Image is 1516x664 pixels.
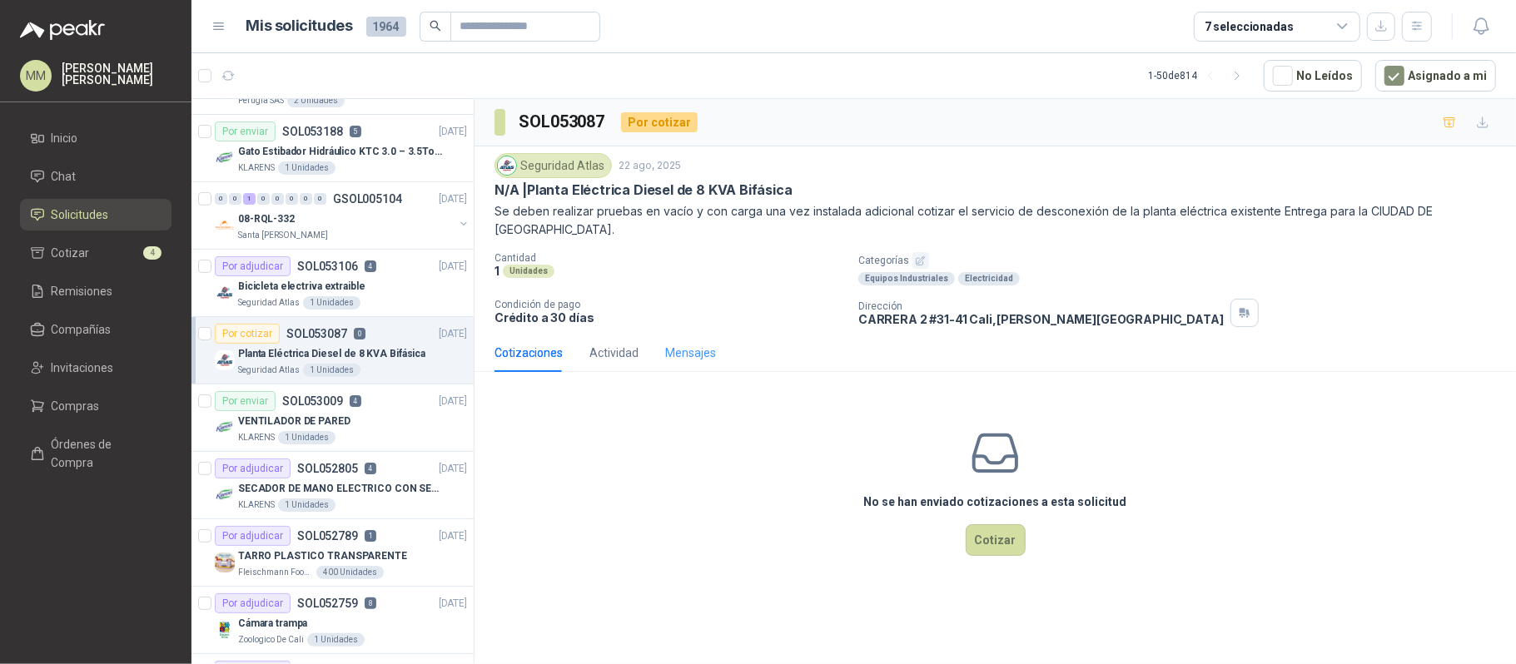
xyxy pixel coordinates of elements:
[303,364,360,377] div: 1 Unidades
[215,418,235,438] img: Company Logo
[1264,60,1362,92] button: No Leídos
[297,530,358,542] p: SOL052789
[365,463,376,474] p: 4
[238,498,275,512] p: KLARENS
[282,395,343,407] p: SOL053009
[215,620,235,640] img: Company Logo
[271,193,284,205] div: 0
[495,310,845,325] p: Crédito a 30 días
[439,528,467,544] p: [DATE]
[20,20,105,40] img: Logo peakr
[238,364,300,377] p: Seguridad Atlas
[498,156,516,175] img: Company Logo
[858,312,1224,326] p: CARRERA 2 #31-41 Cali , [PERSON_NAME][GEOGRAPHIC_DATA]
[215,485,235,505] img: Company Logo
[215,458,291,478] div: Por adjudicar
[303,296,360,310] div: 1 Unidades
[307,633,365,647] div: 1 Unidades
[858,272,955,285] div: Equipos Industriales
[20,60,52,92] div: MM
[238,211,295,227] p: 08-RQL-332
[215,553,235,572] img: Company Logo
[215,526,291,546] div: Por adjudicar
[297,597,358,609] p: SOL052759
[278,498,336,512] div: 1 Unidades
[238,548,407,564] p: TARRO PLASTICO TRANSPARENTE
[191,384,474,452] a: Por enviarSOL0530094[DATE] Company LogoVENTILADOR DE PAREDKLARENS1 Unidades
[439,394,467,409] p: [DATE]
[316,566,384,579] div: 400 Unidades
[238,414,350,429] p: VENTILADOR DE PARED
[278,161,336,175] div: 1 Unidades
[439,124,467,140] p: [DATE]
[1375,60,1496,92] button: Asignado a mi
[365,597,376,609] p: 8
[229,193,241,205] div: 0
[191,587,474,654] a: Por adjudicarSOL0527598[DATE] Company LogoCámara trampaZoologico De Cali1 Unidades
[439,326,467,342] p: [DATE]
[20,275,171,307] a: Remisiones
[20,314,171,345] a: Compañías
[238,94,284,107] p: Perugia SAS
[191,452,474,519] a: Por adjudicarSOL0528054[DATE] Company LogoSECADOR DE MANO ELECTRICO CON SENSORKLARENS1 Unidades
[20,390,171,422] a: Compras
[215,391,276,411] div: Por enviar
[215,148,235,168] img: Company Logo
[300,193,312,205] div: 0
[20,122,171,154] a: Inicio
[238,144,445,160] p: Gato Estibador Hidráulico KTC 3.0 – 3.5Ton 1.2mt HPT
[858,252,1509,269] p: Categorías
[52,359,114,377] span: Invitaciones
[215,350,235,370] img: Company Logo
[958,272,1020,285] div: Electricidad
[495,252,845,264] p: Cantidad
[439,461,467,477] p: [DATE]
[519,109,608,135] h3: SOL053087
[20,237,171,269] a: Cotizar4
[191,519,474,587] a: Por adjudicarSOL0527891[DATE] Company LogoTARRO PLASTICO TRANSPARENTEFleischmann Foods S.A.400 Un...
[143,246,162,260] span: 4
[238,279,365,295] p: Bicicleta electriva extraible
[365,530,376,542] p: 1
[20,429,171,478] a: Órdenes de Compra
[52,129,78,147] span: Inicio
[365,260,376,272] p: 4
[20,352,171,384] a: Invitaciones
[503,265,554,278] div: Unidades
[495,153,612,178] div: Seguridad Atlas
[20,161,171,192] a: Chat
[350,395,361,407] p: 4
[286,193,298,205] div: 0
[619,158,681,174] p: 22 ago, 2025
[238,431,275,444] p: KLARENS
[495,344,563,362] div: Cotizaciones
[215,593,291,613] div: Por adjudicar
[62,62,171,86] p: [PERSON_NAME] [PERSON_NAME]
[333,193,402,205] p: GSOL005104
[243,193,256,205] div: 1
[297,260,358,272] p: SOL053106
[439,259,467,275] p: [DATE]
[966,524,1026,556] button: Cotizar
[354,328,365,339] p: 0
[314,193,326,205] div: 0
[286,328,347,339] p: SOL053087
[439,596,467,612] p: [DATE]
[238,616,307,632] p: Cámara trampa
[1205,17,1294,36] div: 7 seleccionadas
[350,126,361,137] p: 5
[238,296,300,310] p: Seguridad Atlas
[215,121,276,141] div: Por enviar
[1148,62,1250,89] div: 1 - 50 de 814
[215,193,227,205] div: 0
[297,463,358,474] p: SOL052805
[215,324,280,344] div: Por cotizar
[366,17,406,37] span: 1964
[864,493,1127,511] h3: No se han enviado cotizaciones a esta solicitud
[495,202,1496,239] p: Se deben realizar pruebas en vacío y con carga una vez instalada adicional cotizar el servicio de...
[52,320,112,339] span: Compañías
[191,250,474,317] a: Por adjudicarSOL0531064[DATE] Company LogoBicicleta electriva extraibleSeguridad Atlas1 Unidades
[238,229,328,242] p: Santa [PERSON_NAME]
[52,167,77,186] span: Chat
[589,344,639,362] div: Actividad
